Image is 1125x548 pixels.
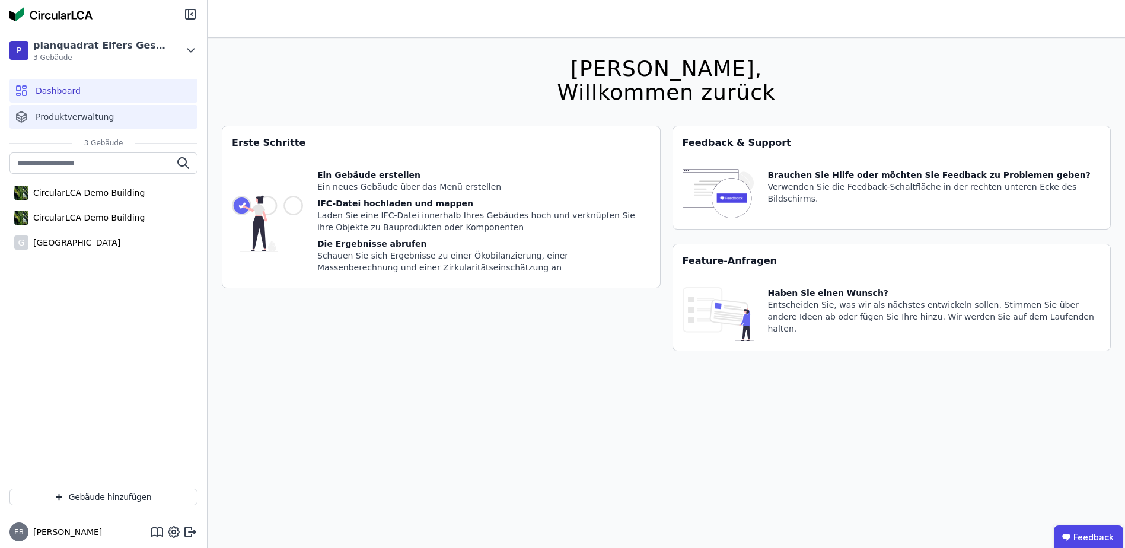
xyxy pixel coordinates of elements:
[28,212,145,224] div: CircularLCA Demo Building
[72,138,135,148] span: 3 Gebäude
[28,187,145,199] div: CircularLCA Demo Building
[28,237,120,248] div: [GEOGRAPHIC_DATA]
[9,7,93,21] img: Concular
[683,169,754,219] img: feedback-icon-HCTs5lye.svg
[14,183,28,202] img: CircularLCA Demo Building
[557,57,775,81] div: [PERSON_NAME],
[317,197,651,209] div: IFC-Datei hochladen und mappen
[768,287,1101,299] div: Haben Sie einen Wunsch?
[768,181,1101,205] div: Verwenden Sie die Feedback-Schaltfläche in der rechten unteren Ecke des Bildschirms.
[36,111,114,123] span: Produktverwaltung
[232,169,303,278] img: getting_started_tile-DrF_GRSv.svg
[14,208,28,227] img: CircularLCA Demo Building
[557,81,775,104] div: Willkommen zurück
[683,287,754,341] img: feature_request_tile-UiXE1qGU.svg
[36,85,81,97] span: Dashboard
[768,299,1101,334] div: Entscheiden Sie, was wir als nächstes entwickeln sollen. Stimmen Sie über andere Ideen ab oder fü...
[33,53,170,62] span: 3 Gebäude
[768,169,1101,181] div: Brauchen Sie Hilfe oder möchten Sie Feedback zu Problemen geben?
[33,39,170,53] div: planquadrat Elfers Geskes Krämer GmbH
[9,489,197,505] button: Gebäude hinzufügen
[317,238,651,250] div: Die Ergebnisse abrufen
[317,250,651,273] div: Schauen Sie sich Ergebnisse zu einer Ökobilanzierung, einer Massenberechnung und einer Zirkularit...
[317,181,651,193] div: Ein neues Gebäude über das Menü erstellen
[28,526,102,538] span: [PERSON_NAME]
[673,244,1111,278] div: Feature-Anfragen
[317,169,651,181] div: Ein Gebäude erstellen
[14,235,28,250] div: G
[9,41,28,60] div: P
[222,126,660,160] div: Erste Schritte
[14,528,24,536] span: EB
[673,126,1111,160] div: Feedback & Support
[317,209,651,233] div: Laden Sie eine IFC-Datei innerhalb Ihres Gebäudes hoch und verknüpfen Sie ihre Objekte zu Bauprod...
